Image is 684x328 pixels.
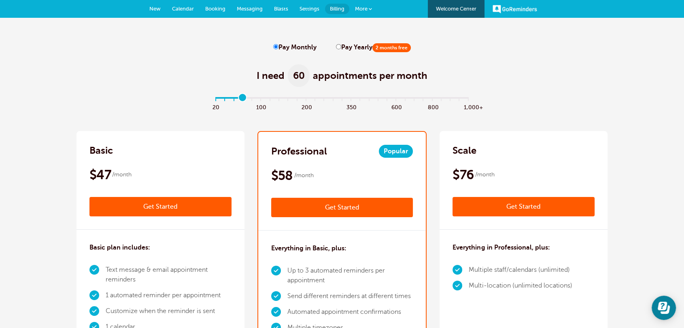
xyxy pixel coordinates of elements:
[372,43,411,52] span: 2 months free
[325,4,349,14] a: Billing
[288,64,310,87] span: 60
[313,69,427,82] span: appointments per month
[287,263,413,288] li: Up to 3 automated reminders per appointment
[271,145,327,158] h2: Professional
[89,167,111,183] span: $47
[106,262,232,288] li: Text message & email appointment reminders
[302,102,310,111] span: 200
[300,6,319,12] span: Settings
[211,102,220,111] span: 20
[237,6,263,12] span: Messaging
[336,44,341,49] input: Pay Yearly2 months free
[271,167,293,184] span: $58
[355,6,367,12] span: More
[205,6,225,12] span: Booking
[149,6,161,12] span: New
[475,170,494,180] span: /month
[271,243,346,253] h3: Everything in Basic, plus:
[469,262,572,278] li: Multiple staff/calendars (unlimited)
[427,102,436,111] span: 800
[379,145,413,158] span: Popular
[452,197,595,216] a: Get Started
[287,304,413,320] li: Automated appointment confirmations
[274,6,288,12] span: Blasts
[452,144,476,157] h2: Scale
[89,144,113,157] h2: Basic
[452,167,474,183] span: $76
[336,44,411,51] label: Pay Yearly
[469,278,572,294] li: Multi-location (unlimited locations)
[346,102,355,111] span: 350
[330,6,344,12] span: Billing
[89,243,150,252] h3: Basic plan includes:
[256,102,265,111] span: 100
[273,44,317,51] label: Pay Monthly
[294,171,314,180] span: /month
[172,6,194,12] span: Calendar
[257,69,285,82] span: I need
[463,102,472,111] span: 1,000+
[452,243,550,252] h3: Everything in Professional, plus:
[89,197,232,216] a: Get Started
[112,170,132,180] span: /month
[391,102,400,111] span: 600
[652,296,676,320] iframe: Resource center
[271,198,413,217] a: Get Started
[273,44,278,49] input: Pay Monthly
[106,303,232,319] li: Customize when the reminder is sent
[287,288,413,304] li: Send different reminders at different times
[106,288,232,303] li: 1 automated reminder per appointment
